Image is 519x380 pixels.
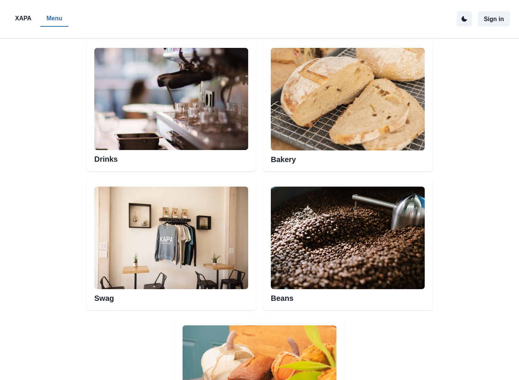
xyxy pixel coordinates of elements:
[87,179,256,311] div: Swag
[94,48,248,151] img: Esspresso machine
[263,179,432,311] div: Beans
[94,150,248,164] h2: Drinks
[46,14,62,23] p: Menu
[271,151,425,164] h2: Bakery
[87,41,256,172] div: Esspresso machineDrinks
[15,14,31,23] p: XAPA
[478,11,510,26] button: Sign in
[94,290,248,303] h2: Swag
[263,41,432,172] div: Bakery
[457,11,472,26] button: active dark theme mode
[271,290,425,303] h2: Beans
